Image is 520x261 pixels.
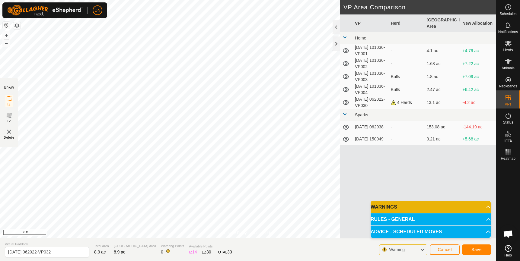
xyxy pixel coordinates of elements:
td: [DATE] 101036-VP002 [353,57,388,70]
td: [DATE] 062022-VP030 [353,96,388,109]
td: +7.22 ac [460,57,496,70]
td: +5.68 ac [460,133,496,145]
span: Animals [502,66,515,70]
span: Total Area [94,244,109,249]
span: Available Points [189,244,232,249]
th: [GEOGRAPHIC_DATA] Area [424,14,460,32]
span: IZ [8,102,11,107]
div: 4 Herds [391,99,422,106]
button: Map Layers [13,22,21,29]
div: TOTAL [216,249,232,255]
span: Schedules [499,12,516,16]
td: [DATE] 062938 [353,121,388,133]
span: [GEOGRAPHIC_DATA] Area [114,244,156,249]
span: Home [355,36,366,40]
td: 153.08 ac [424,121,460,133]
td: -4.2 ac [460,96,496,109]
span: 30 [227,250,232,254]
span: Help [504,253,512,257]
p-accordion-header: RULES - GENERAL [371,213,491,225]
th: VP [353,14,388,32]
button: Save [462,244,491,255]
p-accordion-header: ADVICE - SCHEDULED MOVES [371,226,491,238]
td: [DATE] 101036-VP004 [353,83,388,96]
button: + [3,32,10,39]
th: New Allocation [460,14,496,32]
span: DN [94,7,100,14]
img: Gallagher Logo [7,5,83,16]
span: Infra [504,139,512,142]
button: Reset Map [3,22,10,29]
h2: VP Area Comparison [343,4,496,11]
span: 8.9 ac [114,250,125,254]
span: Status [503,121,513,124]
td: 1.8 ac [424,70,460,83]
td: 13.1 ac [424,96,460,109]
a: Privacy Policy [224,230,247,236]
div: Bulls [391,86,422,93]
span: Delete [4,135,14,140]
div: - [391,61,422,67]
td: [DATE] 150049 [353,133,388,145]
span: Cancel [438,247,452,252]
td: [DATE] 101036-VP003 [353,70,388,83]
div: Open chat [499,225,517,243]
span: Warning [389,247,405,252]
td: 1.68 ac [424,57,460,70]
td: [DATE] 101036-VP001 [353,44,388,57]
div: - [391,48,422,54]
td: +4.79 ac [460,44,496,57]
span: 14 [192,250,197,254]
span: Notifications [498,30,518,34]
div: EZ [202,249,211,255]
span: RULES - GENERAL [371,217,415,222]
td: 3.21 ac [424,133,460,145]
span: ADVICE - SCHEDULED MOVES [371,229,442,234]
span: Watering Points [161,244,184,249]
span: Save [471,247,482,252]
td: +6.42 ac [460,83,496,96]
span: WARNINGS [371,205,397,209]
span: VPs [505,102,511,106]
span: Heatmap [501,157,515,160]
div: - [391,136,422,142]
div: Bulls [391,74,422,80]
span: 30 [206,250,211,254]
span: Virtual Paddock [5,242,89,247]
div: - [391,124,422,130]
button: Cancel [430,244,460,255]
span: EZ [7,119,11,123]
p-accordion-header: WARNINGS [371,201,491,213]
img: VP [5,128,13,135]
button: – [3,39,10,47]
div: IZ [189,249,197,255]
span: Sparks [355,112,368,117]
th: Herd [388,14,424,32]
a: Help [496,243,520,259]
span: Neckbands [499,84,517,88]
td: 4.1 ac [424,44,460,57]
span: Herds [503,48,513,52]
td: +7.09 ac [460,70,496,83]
td: -144.19 ac [460,121,496,133]
span: 8.9 ac [94,250,106,254]
div: DRAW [4,86,14,90]
td: 2.47 ac [424,83,460,96]
span: 0 [161,250,163,254]
a: Contact Us [254,230,272,236]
